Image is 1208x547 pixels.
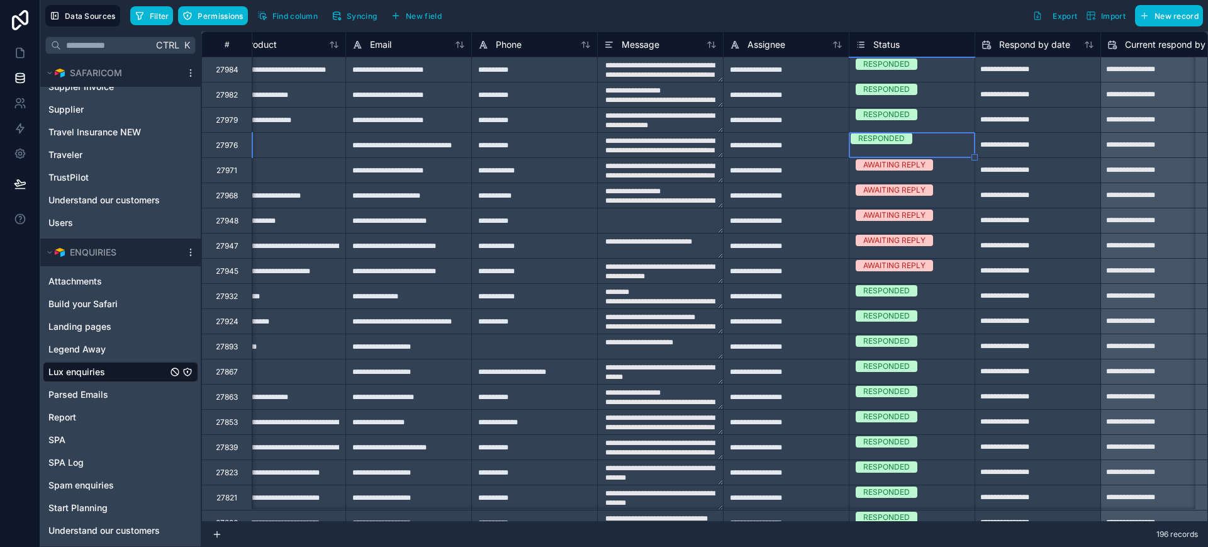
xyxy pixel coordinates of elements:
div: 27924 [216,317,238,327]
span: Ctrl [155,37,181,53]
div: AWAITING REPLY [863,235,926,246]
span: Data Sources [65,11,116,21]
div: 27947 [216,241,238,251]
div: 27971 [216,166,237,176]
div: AWAITING REPLY [863,159,926,171]
div: RESPONDED [858,133,905,144]
div: 27820 [216,518,238,528]
span: Status [873,38,900,51]
a: Syncing [327,6,386,25]
div: AWAITING REPLY [863,184,926,196]
div: # [211,40,242,49]
span: Filter [150,11,169,21]
button: Data Sources [45,5,120,26]
span: Assignee [747,38,785,51]
div: RESPONDED [863,487,910,498]
div: 27821 [216,493,237,503]
span: New field [406,11,442,21]
div: 27979 [216,115,238,125]
div: 27893 [216,342,238,352]
span: Message [622,38,659,51]
div: 27932 [216,291,238,302]
div: RESPONDED [863,361,910,372]
div: AWAITING REPLY [863,260,926,271]
span: 196 records [1156,529,1198,539]
div: RESPONDED [863,109,910,120]
button: New record [1135,5,1203,26]
div: 27976 [216,140,238,150]
div: RESPONDED [863,310,910,322]
div: 27867 [216,367,238,377]
span: Export [1053,11,1077,21]
div: 27945 [216,266,238,276]
div: 27982 [216,90,238,100]
div: RESPONDED [863,84,910,95]
span: Import [1101,11,1126,21]
div: RESPONDED [863,59,910,70]
button: Permissions [178,6,247,25]
button: New field [386,6,446,25]
div: 27863 [216,392,238,402]
div: RESPONDED [863,436,910,448]
button: Syncing [327,6,381,25]
div: RESPONDED [863,411,910,422]
a: Permissions [178,6,252,25]
div: RESPONDED [863,386,910,397]
span: Email [370,38,391,51]
a: New record [1130,5,1203,26]
div: AWAITING REPLY [863,210,926,221]
span: Syncing [347,11,377,21]
div: RESPONDED [863,336,910,347]
span: Find column [272,11,318,21]
div: RESPONDED [863,461,910,473]
span: Phone [496,38,522,51]
div: RESPONDED [863,285,910,296]
div: 27839 [216,443,238,453]
span: Respond by date [999,38,1070,51]
span: Permissions [198,11,243,21]
div: 27968 [216,191,238,201]
div: 27948 [216,216,238,226]
div: RESPONDED [863,512,910,523]
button: Export [1028,5,1082,26]
button: Find column [253,6,322,25]
button: Import [1082,5,1130,26]
span: New record [1155,11,1199,21]
span: K [182,41,191,50]
div: 27853 [216,417,238,427]
button: Filter [130,6,174,25]
div: 27984 [216,65,238,75]
div: 27823 [216,468,238,478]
span: Product [244,38,277,51]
